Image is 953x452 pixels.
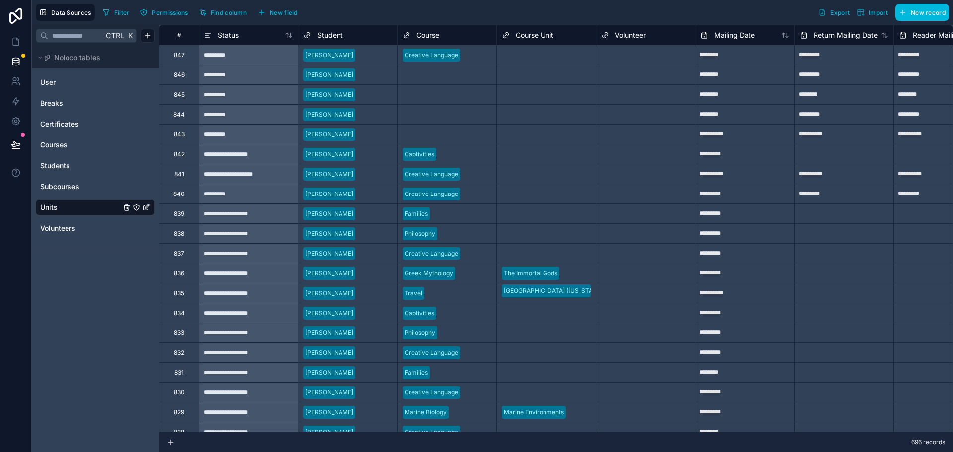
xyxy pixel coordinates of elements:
div: [PERSON_NAME] [305,70,353,79]
span: User [40,77,56,87]
div: 847 [174,51,185,59]
div: Captivities [405,150,434,159]
div: 836 [174,269,184,277]
span: Subcourses [40,182,79,192]
span: Status [218,30,239,40]
div: 844 [173,111,185,119]
span: Volunteer [615,30,646,40]
a: Volunteers [40,223,121,233]
div: [PERSON_NAME] [305,289,353,298]
a: Courses [40,140,121,150]
div: [PERSON_NAME] [305,130,353,139]
div: [PERSON_NAME] [305,190,353,198]
button: New field [254,5,301,20]
span: Student [317,30,343,40]
div: [PERSON_NAME] [305,408,353,417]
button: Export [815,4,853,21]
div: Marine Biology [405,408,447,417]
div: 833 [174,329,184,337]
div: [PERSON_NAME] [305,170,353,179]
span: Data Sources [51,9,91,16]
div: Creative Language [405,190,458,198]
div: 840 [173,190,185,198]
div: Creative Language [405,51,458,60]
div: [PERSON_NAME] [305,209,353,218]
div: Creative Language [405,348,458,357]
div: 829 [174,408,184,416]
a: New record [891,4,949,21]
span: Export [830,9,850,16]
span: Import [869,9,888,16]
span: Filter [114,9,130,16]
div: Marine Environments [504,408,564,417]
a: User [40,77,121,87]
a: Units [40,202,121,212]
div: Creative Language [405,388,458,397]
span: K [127,32,134,39]
span: Certificates [40,119,79,129]
div: Creative Language [405,249,458,258]
button: Data Sources [36,4,95,21]
span: Course Unit [516,30,553,40]
div: Philosophy [405,229,435,238]
div: 845 [174,91,185,99]
div: [PERSON_NAME] [305,388,353,397]
span: Permissions [152,9,188,16]
div: [PERSON_NAME] [305,269,353,278]
span: Breaks [40,98,63,108]
div: Travel [405,289,422,298]
div: Creative Language [405,428,458,437]
div: 838 [174,230,184,238]
div: Volunteers [36,220,155,236]
button: Permissions [136,5,191,20]
div: [PERSON_NAME] [305,309,353,318]
button: Filter [99,5,133,20]
div: Families [405,368,428,377]
span: Course [416,30,439,40]
span: Find column [211,9,247,16]
span: Units [40,202,58,212]
div: [PERSON_NAME] [305,90,353,99]
div: Certificates [36,116,155,132]
div: Creative Language [405,170,458,179]
span: Volunteers [40,223,75,233]
div: 839 [174,210,184,218]
div: User [36,74,155,90]
div: 834 [174,309,185,317]
div: Courses [36,137,155,153]
div: Philosophy [405,328,435,337]
div: 832 [174,349,184,357]
span: New field [270,9,298,16]
div: [PERSON_NAME] [305,249,353,258]
span: 696 records [911,438,945,446]
button: Find column [196,5,250,20]
div: Breaks [36,95,155,111]
span: Return Mailing Date [814,30,878,40]
div: 835 [174,289,184,297]
div: [PERSON_NAME] [305,368,353,377]
div: # [167,31,191,39]
div: Captivities [405,309,434,318]
span: Students [40,161,70,171]
div: [PERSON_NAME] [305,229,353,238]
a: Subcourses [40,182,121,192]
div: 842 [174,150,185,158]
button: Import [853,4,891,21]
div: Students [36,158,155,174]
span: New record [911,9,946,16]
div: [PERSON_NAME] [305,110,353,119]
div: The Immortal Gods [504,269,557,278]
div: 837 [174,250,184,258]
div: Families [405,209,428,218]
div: Units [36,199,155,215]
span: Ctrl [105,29,125,42]
span: Courses [40,140,68,150]
div: [PERSON_NAME] [305,150,353,159]
span: Noloco tables [54,53,100,63]
div: 843 [174,130,185,138]
div: 828 [174,428,184,436]
div: Greek Mythology [405,269,453,278]
div: [PERSON_NAME] [305,51,353,60]
div: [GEOGRAPHIC_DATA] ([US_STATE] and [US_STATE]) [504,286,650,295]
a: Certificates [40,119,121,129]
